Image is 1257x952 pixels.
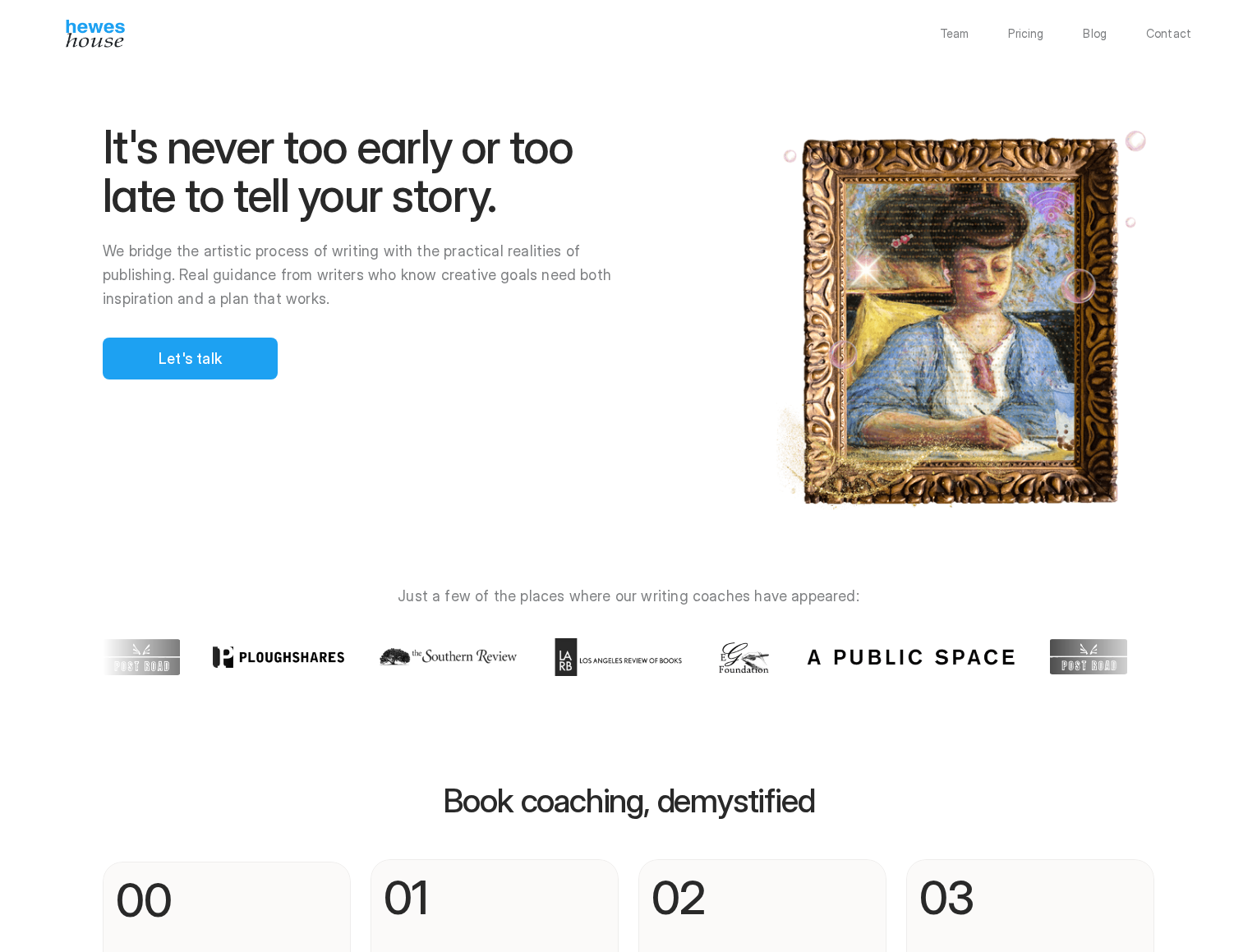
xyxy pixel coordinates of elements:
[940,28,969,39] a: Team
[1146,28,1191,39] a: Contact
[66,20,125,48] img: Hewes House’s book coach services offer creative writing courses, writing class to learn differen...
[1083,28,1107,39] a: Blog
[1008,28,1043,39] a: Pricing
